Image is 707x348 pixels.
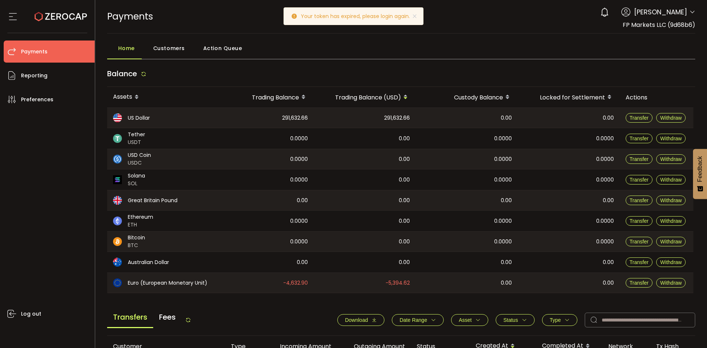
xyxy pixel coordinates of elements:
[384,114,410,122] span: 291,632.66
[596,217,614,225] span: 0.0000
[496,314,535,326] button: Status
[623,21,695,29] span: FP Markets LLC (9d68b6)
[630,156,649,162] span: Transfer
[21,46,48,57] span: Payments
[203,41,242,56] span: Action Queue
[660,136,682,141] span: Withdraw
[670,313,707,348] iframe: Chat Widget
[337,314,384,326] button: Download
[283,279,308,287] span: -4,632.90
[107,68,137,79] span: Balance
[501,279,512,287] span: 0.00
[626,175,653,184] button: Transfer
[656,278,686,288] button: Withdraw
[128,259,169,266] span: Australian Dollar
[459,317,472,323] span: Asset
[660,218,682,224] span: Withdraw
[518,91,620,103] div: Locked for Settlement
[630,259,649,265] span: Transfer
[290,155,308,164] span: 0.0000
[660,156,682,162] span: Withdraw
[596,155,614,164] span: 0.0000
[128,180,145,187] span: SOL
[113,258,122,267] img: aud_portfolio.svg
[656,154,686,164] button: Withdraw
[603,196,614,205] span: 0.00
[221,91,314,103] div: Trading Balance
[153,307,182,327] span: Fees
[603,279,614,287] span: 0.00
[128,213,153,221] span: Ethereum
[113,155,122,164] img: usdc_portfolio.svg
[21,70,48,81] span: Reporting
[630,280,649,286] span: Transfer
[656,175,686,184] button: Withdraw
[542,314,577,326] button: Type
[660,177,682,183] span: Withdraw
[128,221,153,229] span: ETH
[113,278,122,287] img: eur_portfolio.svg
[386,279,410,287] span: -5,394.62
[660,197,682,203] span: Withdraw
[399,238,410,246] span: 0.00
[630,136,649,141] span: Transfer
[113,113,122,122] img: usd_portfolio.svg
[113,237,122,246] img: btc_portfolio.svg
[660,259,682,265] span: Withdraw
[128,159,151,167] span: USDC
[290,217,308,225] span: 0.0000
[660,239,682,245] span: Withdraw
[656,196,686,205] button: Withdraw
[596,176,614,184] span: 0.0000
[630,218,649,224] span: Transfer
[113,134,122,143] img: usdt_portfolio.svg
[297,258,308,267] span: 0.00
[128,114,150,122] span: US Dollar
[630,197,649,203] span: Transfer
[128,131,145,138] span: Tether
[660,280,682,286] span: Withdraw
[107,307,153,328] span: Transfers
[107,91,221,103] div: Assets
[630,115,649,121] span: Transfer
[630,239,649,245] span: Transfer
[113,217,122,225] img: eth_portfolio.svg
[399,217,410,225] span: 0.00
[630,177,649,183] span: Transfer
[290,238,308,246] span: 0.0000
[693,149,707,199] button: Feedback - Show survey
[416,91,518,103] div: Custody Balance
[626,196,653,205] button: Transfer
[118,41,135,56] span: Home
[290,134,308,143] span: 0.0000
[501,258,512,267] span: 0.00
[626,113,653,123] button: Transfer
[660,115,682,121] span: Withdraw
[128,242,145,249] span: BTC
[128,279,207,287] span: Euro (European Monetary Unit)
[626,154,653,164] button: Transfer
[297,196,308,205] span: 0.00
[603,258,614,267] span: 0.00
[596,134,614,143] span: 0.0000
[634,7,687,17] span: [PERSON_NAME]
[626,216,653,226] button: Transfer
[550,317,561,323] span: Type
[620,93,693,102] div: Actions
[314,91,416,103] div: Trading Balance (USD)
[113,196,122,205] img: gbp_portfolio.svg
[501,196,512,205] span: 0.00
[399,176,410,184] span: 0.00
[451,314,488,326] button: Asset
[345,317,368,323] span: Download
[107,10,153,23] span: Payments
[113,175,122,184] img: sol_portfolio.png
[596,238,614,246] span: 0.0000
[501,114,512,122] span: 0.00
[626,257,653,267] button: Transfer
[399,134,410,143] span: 0.00
[128,138,145,146] span: USDT
[626,134,653,143] button: Transfer
[399,155,410,164] span: 0.00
